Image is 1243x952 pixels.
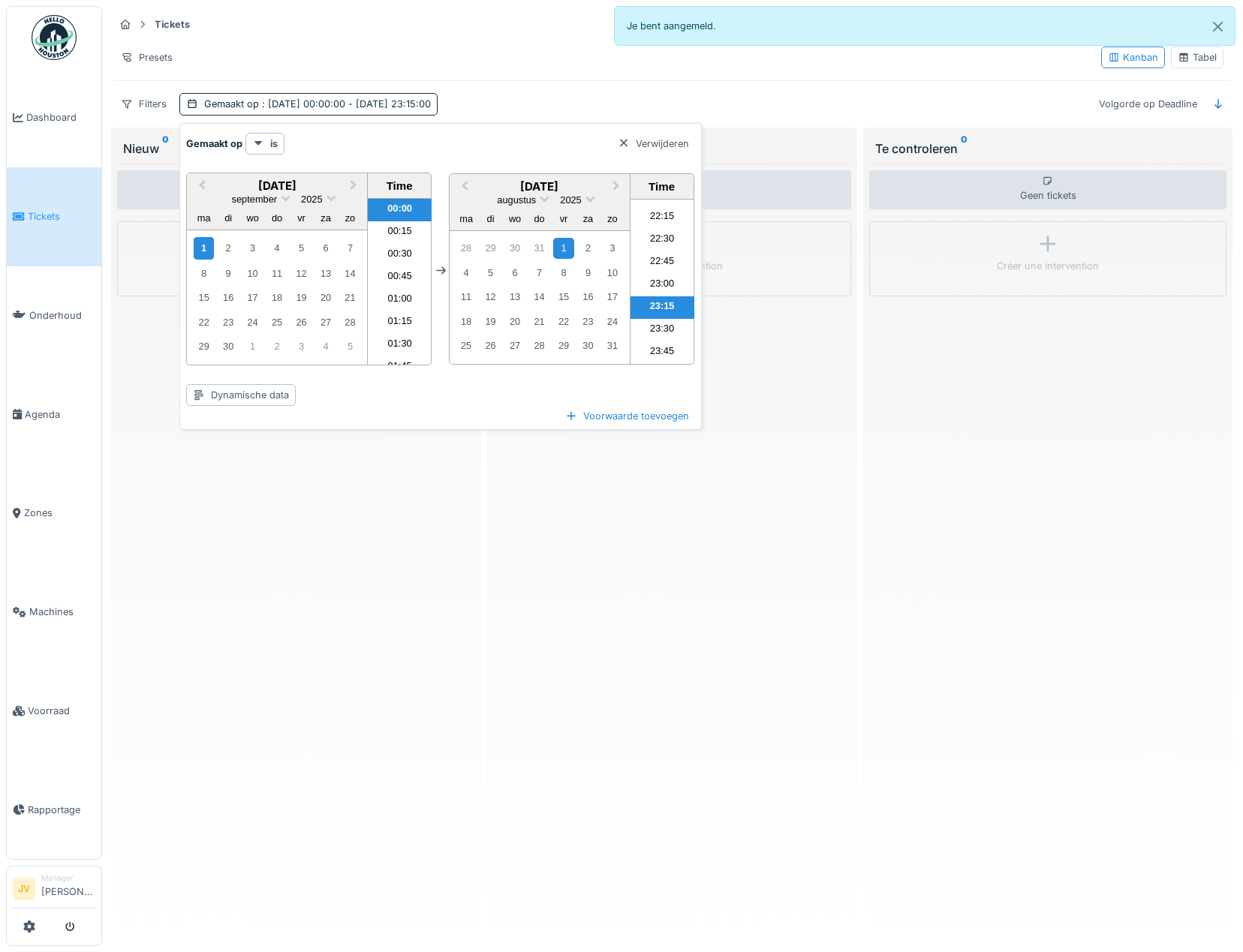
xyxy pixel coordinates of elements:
[553,238,573,258] div: Choose vrijdag 1 augustus 2025
[149,17,196,32] strong: Tickets
[553,335,573,356] div: Choose vrijdag 29 augustus 2025
[869,170,1227,209] div: Geen tickets
[553,311,573,332] div: Choose vrijdag 22 augustus 2025
[372,179,427,192] div: Time
[266,238,287,258] div: Choose donderdag 4 september 2025
[368,266,432,289] li: 00:45
[41,872,95,884] div: Manager
[368,199,432,221] li: 00:00
[242,208,263,228] div: woensdag
[1201,7,1235,47] button: Close
[340,287,360,308] div: Choose zondag 21 september 2025
[631,229,694,251] li: 22:30
[961,140,968,158] sup: 0
[291,336,312,356] div: Choose vrijdag 3 oktober 2025
[117,170,475,209] div: Geen tickets
[456,287,477,307] div: Choose maandag 11 augustus 2025
[578,263,598,283] div: Choose zaterdag 9 augustus 2025
[13,878,35,900] li: JV
[301,194,322,205] span: 2025
[456,311,477,332] div: Choose maandag 18 augustus 2025
[24,506,95,520] span: Zones
[315,336,336,356] div: Choose zaterdag 4 oktober 2025
[114,93,173,115] div: Filters
[315,238,336,258] div: Choose zaterdag 6 september 2025
[612,134,695,154] div: Verwijderen
[631,251,694,274] li: 22:45
[553,263,573,283] div: Choose vrijdag 8 augustus 2025
[504,311,525,332] div: Choose woensdag 20 augustus 2025
[529,238,549,258] div: Choose donderdag 31 juli 2025
[340,312,360,332] div: Choose zondag 28 september 2025
[606,176,630,200] button: Next Month
[456,263,477,283] div: Choose maandag 4 augustus 2025
[529,311,549,332] div: Choose donderdag 21 augustus 2025
[242,287,263,308] div: Choose woensdag 17 september 2025
[602,287,622,307] div: Choose zondag 17 augustus 2025
[291,263,312,284] div: Choose vrijdag 12 september 2025
[1092,93,1204,115] div: Volgorde op Deadline
[997,259,1099,273] div: Créer une intervention
[504,263,525,283] div: Choose woensdag 6 augustus 2025
[204,97,431,111] div: Gemaakt op
[602,209,622,229] div: zondag
[242,336,263,356] div: Choose woensdag 1 oktober 2025
[218,312,239,332] div: Choose dinsdag 23 september 2025
[188,175,212,199] button: Previous Month
[270,137,278,151] strong: is
[553,209,573,229] div: vrijdag
[451,176,475,200] button: Previous Month
[497,194,536,206] span: augustus
[631,341,694,364] li: 23:45
[29,308,95,323] span: Onderhoud
[553,287,573,307] div: Choose vrijdag 15 augustus 2025
[194,237,214,259] div: Choose maandag 1 september 2025
[578,209,598,229] div: zaterdag
[266,336,287,356] div: Choose donderdag 2 oktober 2025
[602,238,622,258] div: Choose zondag 3 augustus 2025
[559,406,695,426] div: Voorwaarde toevoegen
[504,287,525,307] div: Choose woensdag 13 augustus 2025
[454,236,625,358] div: Month augustus, 2025
[456,335,477,356] div: Choose maandag 25 augustus 2025
[368,356,432,379] li: 01:45
[26,110,95,125] span: Dashboard
[529,335,549,356] div: Choose donderdag 28 augustus 2025
[266,263,287,284] div: Choose donderdag 11 september 2025
[480,335,501,356] div: Choose dinsdag 26 augustus 2025
[340,238,360,258] div: Choose zondag 7 september 2025
[631,274,694,296] li: 23:00
[194,287,214,308] div: Choose maandag 15 september 2025
[291,208,312,228] div: vrijdag
[578,335,598,356] div: Choose zaterdag 30 augustus 2025
[480,238,501,258] div: Choose dinsdag 29 juli 2025
[242,312,263,332] div: Choose woensdag 24 september 2025
[368,244,432,266] li: 00:30
[529,263,549,283] div: Choose donderdag 7 augustus 2025
[578,287,598,307] div: Choose zaterdag 16 augustus 2025
[123,140,469,158] div: Nieuw
[218,208,239,228] div: dinsdag
[368,221,432,244] li: 00:15
[114,47,179,68] div: Presets
[315,287,336,308] div: Choose zaterdag 20 september 2025
[187,179,367,193] h2: [DATE]
[529,287,549,307] div: Choose donderdag 14 augustus 2025
[186,137,242,151] strong: Gemaakt op
[340,263,360,284] div: Choose zondag 14 september 2025
[368,311,432,334] li: 01:15
[194,208,214,228] div: maandag
[504,209,525,229] div: woensdag
[340,208,360,228] div: zondag
[162,140,169,158] sup: 0
[218,336,239,356] div: Choose dinsdag 30 september 2025
[578,238,598,258] div: Choose zaterdag 2 augustus 2025
[191,236,362,359] div: Month september, 2025
[291,312,312,332] div: Choose vrijdag 26 september 2025
[602,335,622,356] div: Choose zondag 31 augustus 2025
[28,209,95,224] span: Tickets
[259,98,431,110] span: : [DATE] 00:00:00 - [DATE] 23:15:00
[266,312,287,332] div: Choose donderdag 25 september 2025
[456,238,477,258] div: Choose maandag 28 juli 2025
[529,209,549,229] div: donderdag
